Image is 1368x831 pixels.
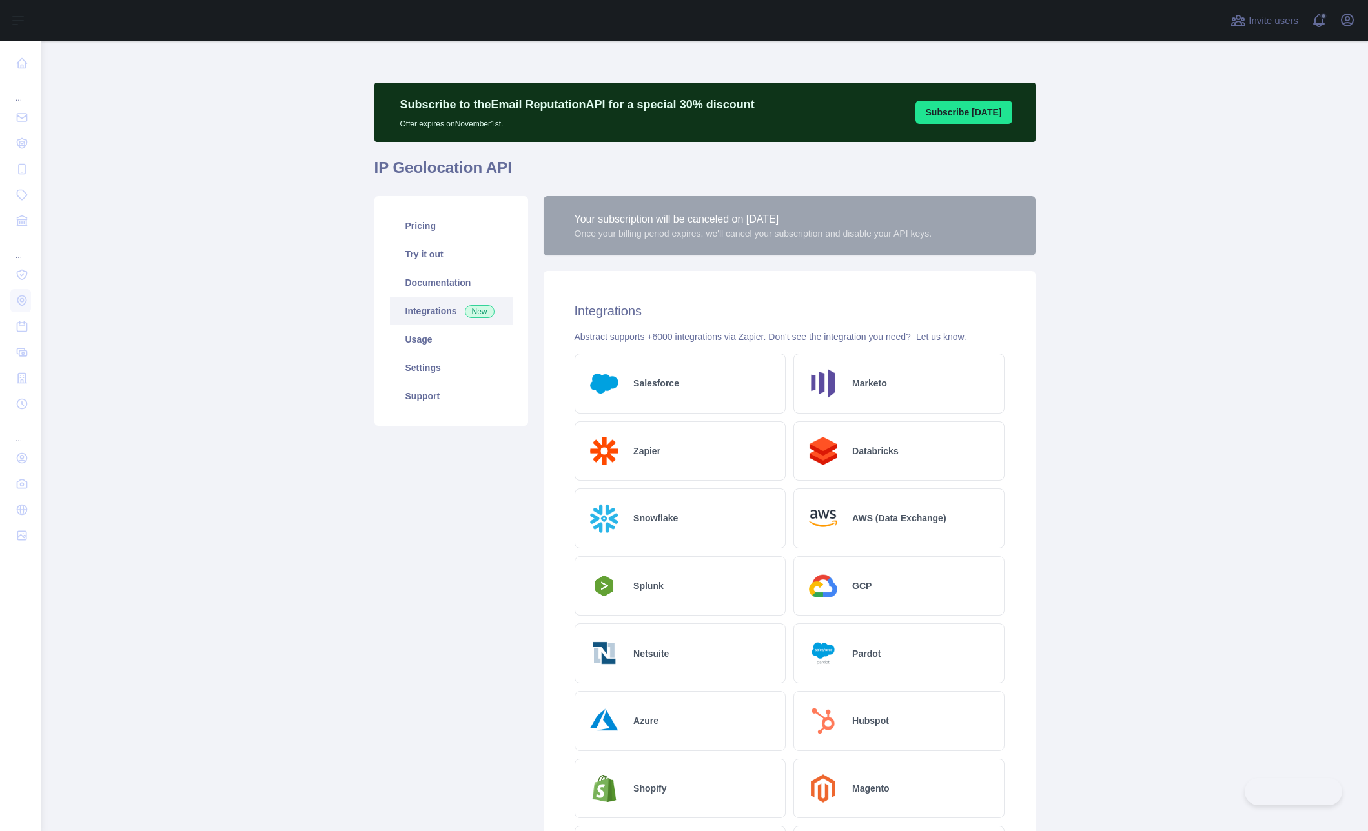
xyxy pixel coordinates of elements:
[852,512,946,525] h2: AWS (Data Exchange)
[586,499,624,537] img: Logo
[804,702,842,740] img: Logo
[575,302,1005,320] h2: Integrations
[852,445,899,457] h2: Databricks
[575,227,932,240] div: Once your billing period expires, we'll cancel your subscription and disable your API keys.
[586,702,624,740] img: Logo
[852,377,887,390] h2: Marketo
[10,418,31,444] div: ...
[633,714,658,727] h2: Azure
[586,365,624,403] img: Logo
[390,382,513,410] a: Support
[575,212,932,227] div: Your subscription will be canceled on [DATE]
[586,572,624,600] img: Logo
[633,579,664,592] h2: Splunk
[633,782,666,795] h2: Shopify
[10,77,31,103] div: ...
[916,330,966,343] button: Let us know.
[804,634,842,672] img: Logo
[586,432,624,470] img: Logo
[633,445,660,457] h2: Zapier
[804,432,842,470] img: Logo
[804,365,842,403] img: Logo
[633,512,678,525] h2: Snowflake
[804,770,842,808] img: Logo
[852,714,889,727] h2: Hubspot
[465,305,495,318] span: New
[852,647,881,660] h2: Pardot
[390,240,513,268] a: Try it out
[633,377,679,390] h2: Salesforce
[390,297,513,325] a: Integrations New
[390,268,513,297] a: Documentation
[586,770,624,808] img: Logo
[400,95,755,114] p: Subscribe to the Email Reputation API for a special 30 % discount
[575,330,1005,343] div: Abstract supports +6000 integrations via Zapier. Don't see the integration you need?
[586,634,624,672] img: Logo
[10,235,31,261] div: ...
[915,101,1012,124] button: Subscribe [DATE]
[804,567,842,605] img: Logo
[852,579,872,592] h2: GCP
[390,354,513,382] a: Settings
[1228,10,1301,31] button: Invite users
[852,782,890,795] h2: Magento
[390,212,513,240] a: Pricing
[400,114,755,129] p: Offer expires on November 1st.
[633,647,669,660] h2: Netsuite
[374,157,1036,188] h1: IP Geolocation API
[1249,14,1298,28] span: Invite users
[390,325,513,354] a: Usage
[804,499,842,537] img: Logo
[1245,778,1342,805] iframe: Toggle Customer Support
